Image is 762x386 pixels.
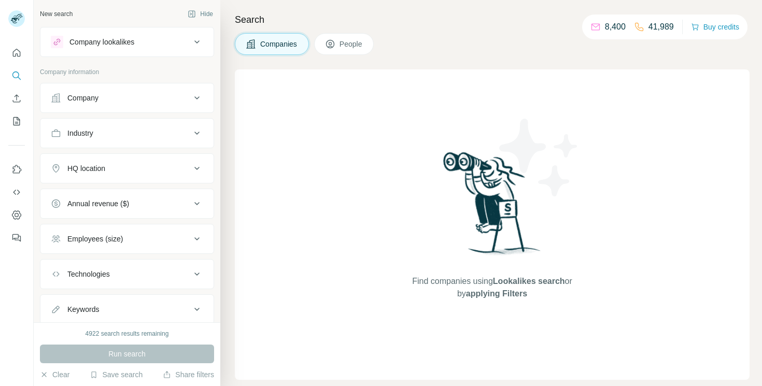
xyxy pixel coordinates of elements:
[67,198,129,209] div: Annual revenue ($)
[466,289,527,298] span: applying Filters
[67,163,105,174] div: HQ location
[67,93,98,103] div: Company
[493,277,565,285] span: Lookalikes search
[8,228,25,247] button: Feedback
[86,329,169,338] div: 4922 search results remaining
[40,67,214,77] p: Company information
[67,234,123,244] div: Employees (size)
[67,128,93,138] div: Industry
[40,156,214,181] button: HQ location
[8,89,25,108] button: Enrich CSV
[180,6,220,22] button: Hide
[40,226,214,251] button: Employees (size)
[40,262,214,287] button: Technologies
[40,85,214,110] button: Company
[40,30,214,54] button: Company lookalikes
[8,206,25,224] button: Dashboard
[40,297,214,322] button: Keywords
[8,112,25,131] button: My lists
[8,183,25,202] button: Use Surfe API
[439,149,546,265] img: Surfe Illustration - Woman searching with binoculars
[8,160,25,179] button: Use Surfe on LinkedIn
[40,369,69,380] button: Clear
[40,191,214,216] button: Annual revenue ($)
[235,12,750,27] h4: Search
[8,44,25,62] button: Quick start
[340,39,363,49] span: People
[409,275,575,300] span: Find companies using or by
[67,269,110,279] div: Technologies
[492,111,586,204] img: Surfe Illustration - Stars
[90,369,143,380] button: Save search
[260,39,298,49] span: Companies
[67,304,99,314] div: Keywords
[40,121,214,146] button: Industry
[8,66,25,85] button: Search
[605,21,626,33] p: 8,400
[40,9,73,19] div: New search
[163,369,214,380] button: Share filters
[69,37,134,47] div: Company lookalikes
